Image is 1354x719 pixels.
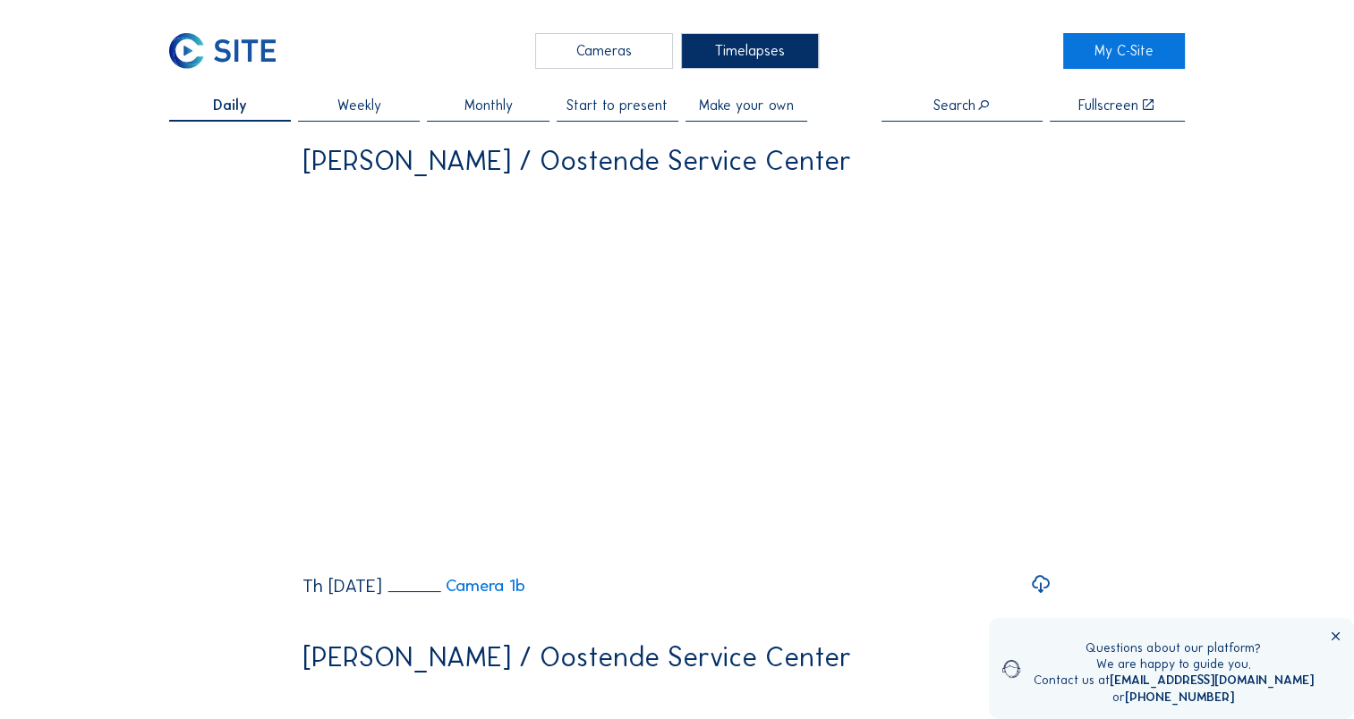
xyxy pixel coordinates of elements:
[302,188,1052,562] video: Your browser does not support the video tag.
[681,33,819,69] div: Timelapses
[1034,672,1314,689] div: Contact us at
[1125,689,1234,705] a: [PHONE_NUMBER]
[387,578,525,595] a: Camera 1b
[1034,656,1314,672] div: We are happy to guide you.
[302,147,852,174] div: [PERSON_NAME] / Oostende Service Center
[169,33,291,69] a: C-SITE Logo
[169,33,276,69] img: C-SITE Logo
[1034,640,1314,656] div: Questions about our platform?
[302,577,382,595] div: Th [DATE]
[1002,640,1020,698] img: operator
[302,643,852,671] div: [PERSON_NAME] / Oostende Service Center
[337,98,381,113] span: Weekly
[566,98,668,113] span: Start to present
[464,98,513,113] span: Monthly
[213,98,247,113] span: Daily
[699,98,794,113] span: Make your own
[1063,33,1185,69] a: My C-Site
[1078,98,1138,113] div: Fullscreen
[1034,689,1314,706] div: or
[1110,672,1314,688] a: [EMAIL_ADDRESS][DOMAIN_NAME]
[535,33,673,69] div: Cameras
